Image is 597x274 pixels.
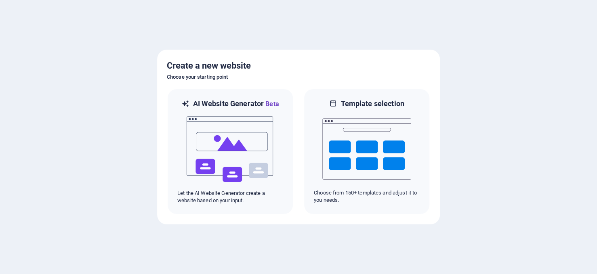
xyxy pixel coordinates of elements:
div: AI Website GeneratorBetaaiLet the AI Website Generator create a website based on your input. [167,88,294,215]
p: Let the AI Website Generator create a website based on your input. [177,190,283,204]
p: Choose from 150+ templates and adjust it to you needs. [314,189,420,204]
h6: AI Website Generator [193,99,279,109]
h6: Template selection [341,99,404,109]
div: Template selectionChoose from 150+ templates and adjust it to you needs. [303,88,430,215]
span: Beta [264,100,279,108]
h5: Create a new website [167,59,430,72]
h6: Choose your starting point [167,72,430,82]
img: ai [186,109,275,190]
